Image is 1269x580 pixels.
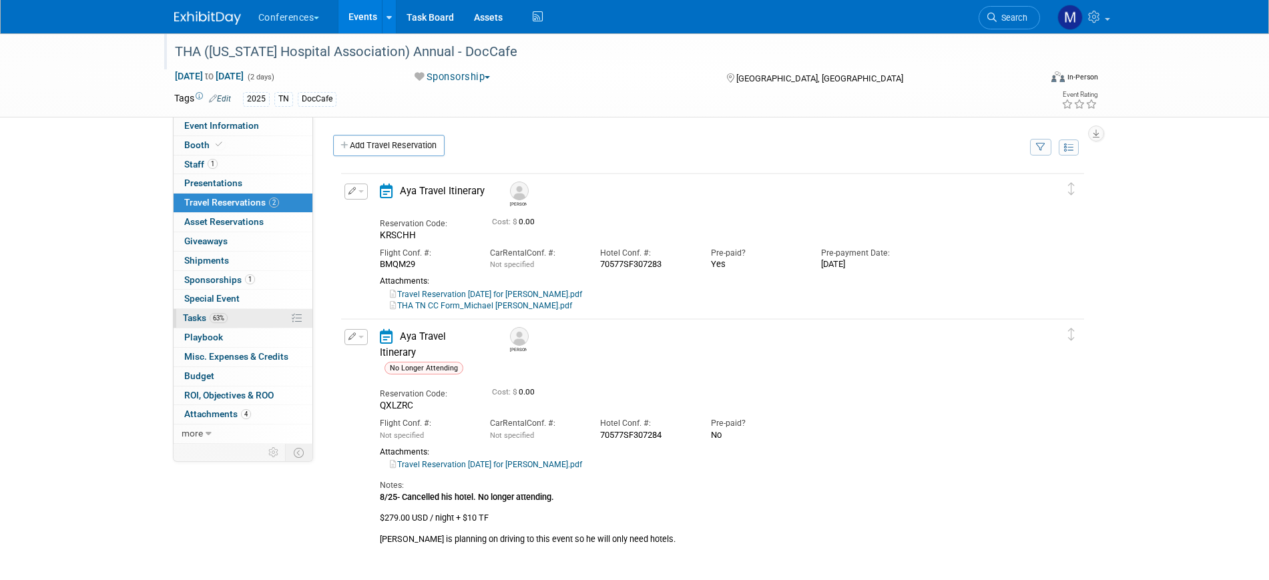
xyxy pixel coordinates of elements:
i: Aya Travel Itinerary [380,329,393,344]
span: 4 [241,409,251,419]
td: Personalize Event Tab Strip [262,444,286,461]
span: 1 [245,274,255,284]
a: Booth [174,136,312,155]
span: Staff [184,159,218,170]
a: THA TN CC Form_Michael [PERSON_NAME].pdf [390,301,572,310]
a: Staff1 [174,156,312,174]
div: Pre-paid? [711,418,801,429]
span: Shipments [184,255,229,266]
div: TN [274,92,293,106]
div: Reservation Code: [380,218,472,230]
div: Attachments: [380,276,1023,286]
span: 0.00 [492,217,540,226]
a: Search [979,6,1040,29]
span: 1 [208,159,218,169]
div: 70577SF307283 [600,259,690,270]
span: [GEOGRAPHIC_DATA], [GEOGRAPHIC_DATA] [736,73,903,83]
span: Giveaways [184,236,228,246]
div: Mike York [510,346,527,353]
div: 70577SF307284 [600,430,690,441]
img: Mike York [510,327,529,346]
span: Not specified [380,431,424,440]
span: Asset Reservations [184,216,264,227]
a: Asset Reservations [174,213,312,232]
div: Hotel Conf. #: [600,418,690,429]
a: Travel Reservation [DATE] for [PERSON_NAME].pdf [390,290,582,299]
span: Cost: $ [492,217,519,226]
span: [DATE] [821,259,845,269]
a: Shipments [174,252,312,270]
div: Pre-paid? [711,248,801,259]
div: Flight Conf. #: [380,418,470,429]
span: 0.00 [492,387,540,396]
span: No Longer Attending [385,362,463,374]
div: Attachments: [380,447,1023,457]
a: Budget [174,367,312,386]
span: Aya Travel Itinerary [380,330,463,373]
div: THA ([US_STATE] Hospital Association) Annual - DocCafe [170,40,1020,64]
a: Edit [209,94,231,103]
a: Giveaways [174,232,312,251]
span: ROI, Objectives & ROO [184,390,274,400]
button: Sponsorship [410,70,495,84]
img: Marygrace LeGros [1057,5,1083,30]
span: [DATE] [DATE] [174,70,244,82]
span: Not specified [490,260,534,269]
div: BMQM29 [380,259,470,270]
a: Playbook [174,328,312,347]
span: Search [997,13,1027,23]
div: In-Person [1067,72,1098,82]
div: 2025 [243,92,270,106]
span: Rental [503,248,527,258]
div: Notes: [380,480,1023,491]
span: No [711,430,722,440]
span: Booth [184,139,225,150]
i: Booth reservation complete [216,141,222,148]
div: Car Conf. #: [490,418,580,429]
span: 63% [210,313,228,323]
i: Click and drag to move item [1068,182,1075,195]
a: ROI, Objectives & ROO [174,386,312,405]
a: Tasks63% [174,309,312,328]
img: Format-Inperson.png [1051,71,1065,82]
div: DocCafe [298,92,336,106]
span: Aya Travel Itinerary [400,185,485,197]
span: (2 days) [246,73,274,81]
span: Cost: $ [492,387,519,396]
a: Special Event [174,290,312,308]
a: Travel Reservation [DATE] for [PERSON_NAME].pdf [390,460,582,469]
div: Event Rating [1061,91,1097,98]
span: Attachments [184,408,251,419]
span: Event Information [184,120,259,131]
i: Click and drag to move item [1068,328,1075,340]
div: Event Format [961,69,1099,89]
i: Aya Travel Itinerary [380,184,393,198]
div: Mike York [507,327,530,353]
b: 8/25- Cancelled his hotel. No longer attending. [380,492,554,502]
div: $279.00 USD / night + $10 TF [PERSON_NAME] is planning on driving to this event so he will only n... [380,492,1023,545]
span: to [203,71,216,81]
a: more [174,424,312,443]
img: ExhibitDay [174,11,241,25]
span: Special Event [184,293,240,304]
a: Attachments4 [174,405,312,424]
td: Tags [174,91,231,107]
div: Michael Graham [510,200,527,208]
td: Toggle Event Tabs [285,444,312,461]
span: Presentations [184,178,242,188]
span: Rental [503,418,527,428]
span: Yes [711,259,726,269]
span: Travel Reservations [184,197,279,208]
span: Playbook [184,332,223,342]
div: Reservation Code: [380,388,472,400]
a: Event Information [174,117,312,135]
span: KRSCHH [380,230,416,240]
span: more [182,428,203,439]
span: Budget [184,370,214,381]
img: Michael Graham [510,182,529,200]
a: Sponsorships1 [174,271,312,290]
div: Michael Graham [507,182,530,208]
div: Pre-payment Date: [821,248,911,259]
span: QXLZRC [380,400,413,410]
span: Misc. Expenses & Credits [184,351,288,362]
